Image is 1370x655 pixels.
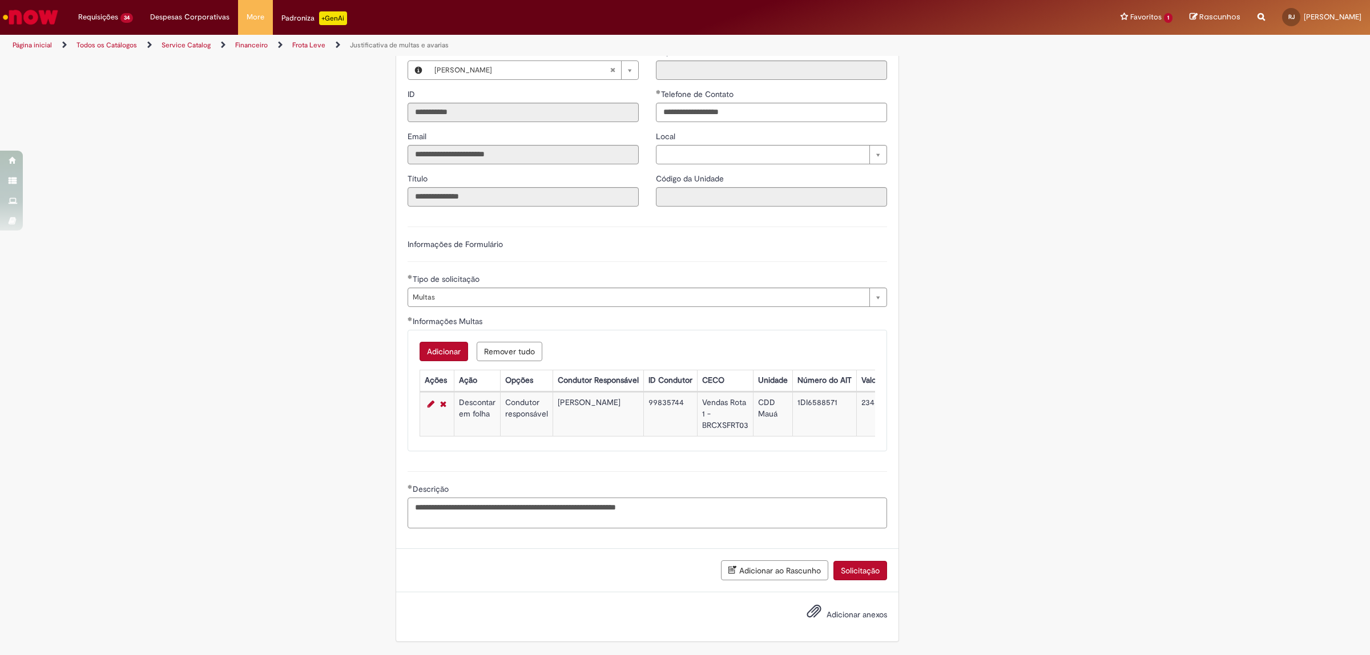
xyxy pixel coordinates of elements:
th: Ações [420,370,454,391]
span: [PERSON_NAME] [1304,12,1361,22]
button: Solicitação [833,561,887,580]
td: 99835744 [643,392,697,436]
p: +GenAi [319,11,347,25]
a: Justificativa de multas e avarias [350,41,449,50]
button: Remove all rows for Informações Multas [477,342,542,361]
span: Telefone de Contato [661,89,736,99]
td: Condutor responsável [500,392,553,436]
img: ServiceNow [1,6,60,29]
span: Adicionar anexos [827,609,887,620]
td: 1DI6588571 [792,392,856,436]
label: Informações de Formulário [408,239,503,249]
th: Unidade [753,370,792,391]
span: Somente leitura - Código da Unidade [656,173,726,184]
label: Somente leitura - Email [408,131,429,142]
span: Somente leitura - Departamento [656,47,710,57]
span: Obrigatório Preenchido [408,317,413,321]
a: Frota Leve [292,41,325,50]
input: Departamento [656,60,887,80]
th: Opções [500,370,553,391]
td: Vendas Rota 1 - BRCXSFRT03 [697,392,753,436]
button: Add a row for Informações Multas [420,342,468,361]
button: Adicionar ao Rascunho [721,560,828,580]
span: Necessários - Favorecido [413,47,454,57]
th: Condutor Responsável [553,370,643,391]
textarea: Descrição [408,498,887,529]
abbr: Limpar campo Favorecido [604,61,621,79]
span: Obrigatório Preenchido [408,484,413,489]
div: Padroniza [281,11,347,25]
td: 234,78 [856,392,895,436]
a: Todos os Catálogos [76,41,137,50]
a: Limpar campo Local [656,145,887,164]
label: Somente leitura - ID [408,88,417,100]
td: [PERSON_NAME] [553,392,643,436]
button: Adicionar anexos [804,601,824,627]
span: [PERSON_NAME] [434,61,610,79]
label: Somente leitura - Título [408,173,430,184]
span: Local [656,131,678,141]
th: Ação [454,370,500,391]
a: Editar Linha 1 [425,397,437,411]
td: Descontar em folha [454,392,500,436]
span: Somente leitura - Título [408,173,430,184]
a: Rascunhos [1190,12,1240,23]
span: 34 [120,13,133,23]
input: Telefone de Contato [656,103,887,122]
label: Somente leitura - Código da Unidade [656,173,726,184]
span: Despesas Corporativas [150,11,229,23]
input: Email [408,145,639,164]
a: Remover linha 1 [437,397,449,411]
th: Valor R$ [856,370,895,391]
span: Informações Multas [413,316,485,326]
input: Título [408,187,639,207]
span: More [247,11,264,23]
span: RJ [1288,13,1295,21]
span: Requisições [78,11,118,23]
th: Número do AIT [792,370,856,391]
span: Descrição [413,484,451,494]
input: ID [408,103,639,122]
span: Obrigatório Preenchido [408,274,413,279]
input: Código da Unidade [656,187,887,207]
span: Somente leitura - ID [408,89,417,99]
span: Obrigatório Preenchido [656,90,661,94]
span: Tipo de solicitação [413,274,482,284]
span: 1 [1164,13,1172,23]
th: CECO [697,370,753,391]
a: Service Catalog [162,41,211,50]
a: Financeiro [235,41,268,50]
button: Favorecido, Visualizar este registro Ryan Jacinto [408,61,429,79]
span: Multas [413,288,864,306]
a: [PERSON_NAME]Limpar campo Favorecido [429,61,638,79]
td: CDD Mauá [753,392,792,436]
ul: Trilhas de página [9,35,905,56]
th: ID Condutor [643,370,697,391]
a: Página inicial [13,41,52,50]
span: Rascunhos [1199,11,1240,22]
span: Favoritos [1130,11,1162,23]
